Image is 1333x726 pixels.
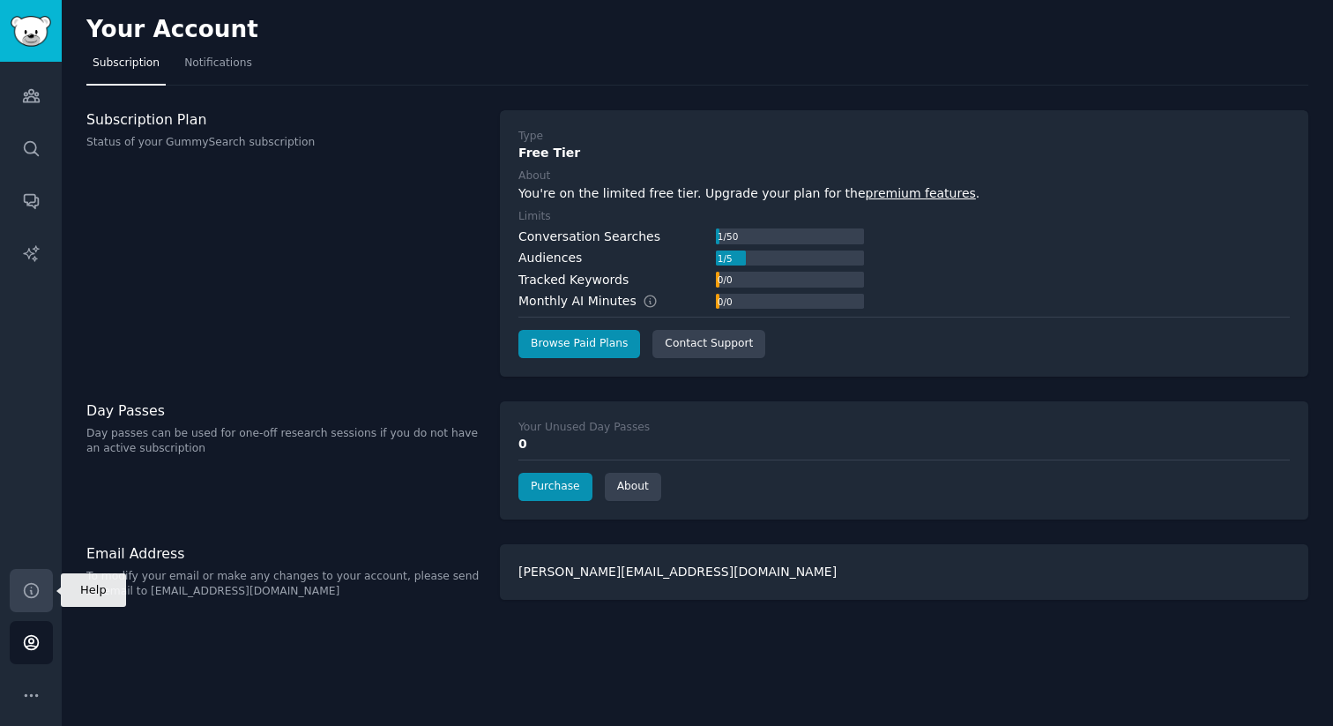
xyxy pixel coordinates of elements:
div: 1 / 50 [716,228,740,244]
p: To modify your email or make any changes to your account, please send an email to [EMAIL_ADDRESS]... [86,569,481,600]
a: About [605,473,661,501]
img: GummySearch logo [11,16,51,47]
div: Your Unused Day Passes [518,420,650,436]
div: [PERSON_NAME][EMAIL_ADDRESS][DOMAIN_NAME] [500,544,1308,600]
p: Day passes can be used for one-off research sessions if you do not have an active subscription [86,426,481,457]
a: Purchase [518,473,592,501]
div: 0 / 0 [716,272,734,288]
div: Free Tier [518,144,1290,162]
a: Browse Paid Plans [518,330,640,358]
div: Audiences [518,249,582,267]
div: Limits [518,209,551,225]
div: Type [518,129,543,145]
a: premium features [866,186,976,200]
span: Subscription [93,56,160,71]
div: Conversation Searches [518,228,660,246]
a: Contact Support [652,330,765,358]
h3: Day Passes [86,401,481,420]
h3: Email Address [86,544,481,563]
h3: Subscription Plan [86,110,481,129]
h2: Your Account [86,16,258,44]
div: Monthly AI Minutes [518,292,676,311]
a: Notifications [178,49,258,86]
span: Notifications [184,56,252,71]
div: 0 [518,435,1290,453]
div: About [518,168,550,184]
div: Tracked Keywords [518,271,629,289]
a: Subscription [86,49,166,86]
div: 1 / 5 [716,251,734,266]
div: You're on the limited free tier. Upgrade your plan for the . [518,184,1290,203]
p: Status of your GummySearch subscription [86,135,481,151]
div: 0 / 0 [716,294,734,310]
